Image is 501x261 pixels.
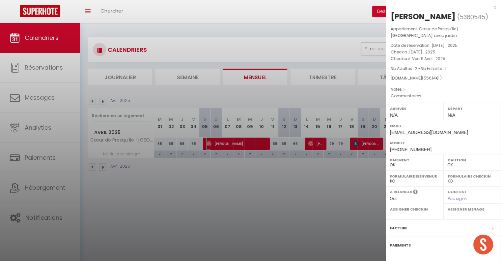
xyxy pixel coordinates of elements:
[473,235,493,254] div: Ouvrir le chat
[391,75,496,82] div: [DOMAIN_NAME]
[448,105,497,112] label: Départ
[390,105,439,112] label: Arrivée
[390,242,411,249] label: Paiements
[431,43,458,48] span: [DATE] . 2025
[390,113,398,118] span: N/A
[391,66,446,71] span: Nb Adultes : 2 -
[390,173,439,179] label: Formulaire Bienvenue
[412,56,445,61] span: Ven 11 Avril . 2025
[391,26,458,38] span: Cœur de Presqu'île | [GEOGRAPHIC_DATA] avec jardin
[391,26,496,39] p: Appartement :
[390,206,439,212] label: Assigner Checkin
[390,225,407,232] label: Facture
[391,55,496,62] p: Checkout :
[448,189,467,193] label: Contrat
[448,196,467,201] span: Pas signé
[390,147,431,152] span: [PHONE_NUMBER]
[460,13,485,21] span: 5380545
[390,157,439,163] label: Paiement
[391,49,496,55] p: Checkin :
[448,113,455,118] span: N/A
[390,189,412,195] label: A relancer
[390,140,497,146] label: Mobile
[413,189,418,196] i: Sélectionner OUI si vous souhaiter envoyer les séquences de messages post-checkout
[391,86,496,93] p: Notes :
[457,12,488,21] span: ( )
[391,42,496,49] p: Date de réservation :
[448,157,497,163] label: Caution
[422,75,442,81] span: ( € )
[448,173,497,179] label: Formulaire Checkin
[423,93,426,99] span: -
[386,3,496,11] div: x
[448,206,497,212] label: Assigner Menage
[404,86,406,92] span: -
[421,66,446,71] span: Nb Enfants : 1
[391,93,496,99] p: Commentaires :
[391,11,456,22] div: [PERSON_NAME]
[409,49,435,55] span: [DATE] . 2025
[390,130,468,135] span: [EMAIL_ADDRESS][DOMAIN_NAME]
[424,75,436,81] span: 556.14
[390,122,497,129] label: Email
